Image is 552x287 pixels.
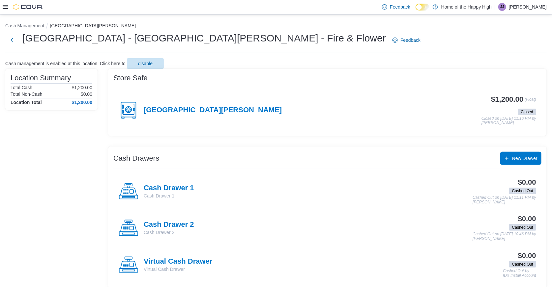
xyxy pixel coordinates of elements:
nav: An example of EuiBreadcrumbs [5,22,547,30]
h4: Cash Drawer 2 [144,221,194,229]
h3: Store Safe [113,74,148,82]
p: Cash Drawer 2 [144,229,194,236]
h4: $1,200.00 [72,100,92,105]
h1: [GEOGRAPHIC_DATA] - [GEOGRAPHIC_DATA][PERSON_NAME] - Fire & Flower [22,32,386,45]
span: Closed [518,109,536,115]
span: Feedback [390,4,410,10]
span: disable [138,60,153,67]
p: $0.00 [81,91,92,97]
button: [GEOGRAPHIC_DATA][PERSON_NAME] [50,23,136,28]
span: Cashed Out [512,261,533,267]
h3: $0.00 [518,215,536,223]
h4: Cash Drawer 1 [144,184,194,193]
a: Feedback [390,34,423,47]
span: Cashed Out [512,188,533,194]
span: Cashed Out [509,224,536,231]
button: New Drawer [500,152,541,165]
button: disable [127,58,164,69]
p: | [494,3,496,11]
p: Cashed Out by IDX Install Account [503,269,536,278]
h4: Virtual Cash Drawer [144,257,213,266]
button: Next [5,34,18,47]
h3: $0.00 [518,252,536,260]
h4: [GEOGRAPHIC_DATA][PERSON_NAME] [144,106,282,115]
span: Cashed Out [512,224,533,230]
span: Cashed Out [509,261,536,268]
span: Cashed Out [509,188,536,194]
span: Feedback [400,37,421,43]
h3: Cash Drawers [113,154,159,162]
p: Home of the Happy High [441,3,492,11]
h4: Location Total [11,100,42,105]
p: Cashed Out on [DATE] 10:46 PM by [PERSON_NAME] [473,232,536,241]
h3: Location Summary [11,74,71,82]
div: Jaime Jenkins [498,3,506,11]
button: Cash Management [5,23,44,28]
p: Cashed Out on [DATE] 11:11 PM by [PERSON_NAME] [473,196,536,204]
h6: Total Non-Cash [11,91,43,97]
p: $1,200.00 [72,85,92,90]
span: New Drawer [512,155,537,162]
p: Cash Drawer 1 [144,193,194,199]
p: (Float) [525,95,536,107]
h3: $0.00 [518,178,536,186]
a: Feedback [379,0,413,13]
input: Dark Mode [416,4,429,11]
span: Closed [521,109,533,115]
span: JJ [500,3,504,11]
p: Virtual Cash Drawer [144,266,213,273]
p: Closed on [DATE] 11:16 PM by [PERSON_NAME] [481,117,536,125]
h3: $1,200.00 [491,95,524,103]
p: [PERSON_NAME] [509,3,547,11]
img: Cova [13,4,43,10]
p: Cash management is enabled at this location. Click here to [5,61,126,66]
h6: Total Cash [11,85,32,90]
